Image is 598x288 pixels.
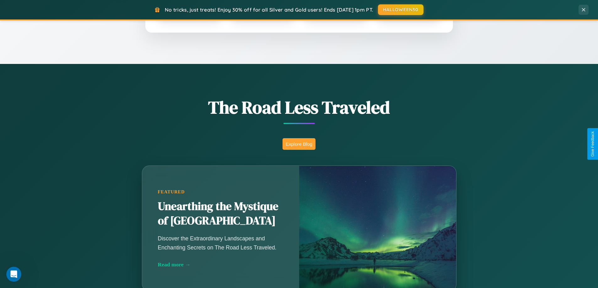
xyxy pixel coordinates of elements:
div: Give Feedback [590,131,595,157]
button: HALLOWEEN30 [378,4,423,15]
iframe: Intercom live chat [6,267,21,282]
h1: The Road Less Traveled [111,95,488,119]
button: Explore Blog [283,138,315,150]
div: Read more → [158,261,283,268]
span: No tricks, just treats! Enjoy 30% off for all Silver and Gold users! Ends [DATE] 1pm PT. [165,7,373,13]
p: Discover the Extraordinary Landscapes and Enchanting Secrets on The Road Less Traveled. [158,234,283,252]
h2: Unearthing the Mystique of [GEOGRAPHIC_DATA] [158,199,283,228]
div: Featured [158,189,283,195]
